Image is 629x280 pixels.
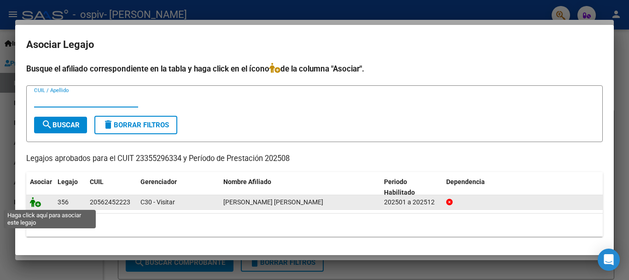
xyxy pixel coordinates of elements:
datatable-header-cell: CUIL [86,172,137,203]
button: Buscar [34,117,87,133]
datatable-header-cell: Nombre Afiliado [220,172,380,203]
span: Periodo Habilitado [384,178,415,196]
div: Open Intercom Messenger [598,249,620,271]
span: CUIL [90,178,104,185]
datatable-header-cell: Dependencia [443,172,603,203]
datatable-header-cell: Gerenciador [137,172,220,203]
button: Borrar Filtros [94,116,177,134]
span: Nombre Afiliado [223,178,271,185]
h2: Asociar Legajo [26,36,603,54]
span: Legajo [58,178,78,185]
span: Gerenciador [140,178,177,185]
datatable-header-cell: Legajo [54,172,86,203]
span: 356 [58,198,69,206]
span: SCALA IMBARRATA GIOVANNI LORENZO [223,198,323,206]
span: Dependencia [446,178,485,185]
h4: Busque el afiliado correspondiente en la tabla y haga click en el ícono de la columna "Asociar". [26,63,603,75]
span: Borrar Filtros [103,121,169,129]
mat-icon: delete [103,119,114,130]
div: 1 registros [26,214,603,237]
span: Asociar [30,178,52,185]
mat-icon: search [41,119,52,130]
p: Legajos aprobados para el CUIT 23355296334 y Período de Prestación 202508 [26,153,603,165]
datatable-header-cell: Asociar [26,172,54,203]
datatable-header-cell: Periodo Habilitado [380,172,443,203]
span: C30 - Visitar [140,198,175,206]
span: Buscar [41,121,80,129]
div: 202501 a 202512 [384,197,439,208]
div: 20562452223 [90,197,130,208]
